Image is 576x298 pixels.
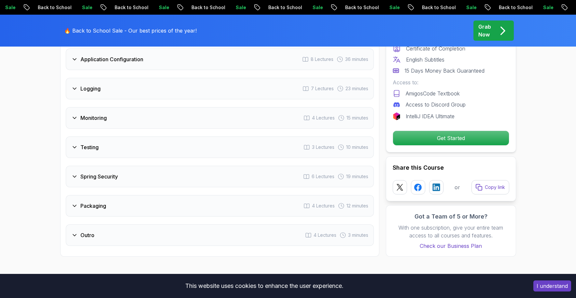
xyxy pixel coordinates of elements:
button: Get Started [393,131,509,146]
span: 3 Lectures [312,144,334,150]
span: 3 minutes [348,232,368,238]
p: With one subscription, give your entire team access to all courses and features. [393,224,509,239]
span: 23 minutes [345,85,368,92]
span: 10 minutes [346,144,368,150]
p: AmigosCode Textbook [406,90,460,97]
p: Back to School [31,4,76,11]
h3: Monitoring [80,114,107,122]
p: Certificate of Completion [406,45,465,52]
h3: Got a Team of 5 or More? [393,212,509,221]
span: 7 Lectures [311,85,334,92]
p: Grab Now [478,23,491,38]
p: Sale [229,4,250,11]
button: Spring Security6 Lectures 19 minutes [66,166,374,187]
span: 19 minutes [346,173,368,180]
p: Sale [460,4,481,11]
p: Back to School [185,4,229,11]
span: 8 Lectures [311,56,333,63]
button: Accept cookies [533,280,571,291]
span: 4 Lectures [314,232,336,238]
p: Sale [537,4,557,11]
span: 12 minutes [346,203,368,209]
p: Sale [76,4,96,11]
button: Logging7 Lectures 23 minutes [66,78,374,99]
p: Sale [152,4,173,11]
span: 4 Lectures [312,203,335,209]
div: This website uses cookies to enhance the user experience. [5,279,524,293]
p: Access to Discord Group [406,101,466,108]
button: Testing3 Lectures 10 minutes [66,136,374,158]
h3: Packaging [80,202,106,210]
h2: Share this Course [393,163,509,172]
p: Access to: [393,78,509,86]
h3: Logging [80,85,101,92]
button: Packaging4 Lectures 12 minutes [66,195,374,217]
p: 🔥 Back to School Sale - Our best prices of the year! [64,27,197,35]
p: Back to School [339,4,383,11]
h3: Application Configuration [80,55,143,63]
p: English Subtitles [406,56,444,64]
a: Check our Business Plan [393,242,509,250]
button: Outro4 Lectures 3 minutes [66,224,374,246]
span: 15 minutes [346,115,368,121]
p: IntelliJ IDEA Ultimate [406,112,455,120]
p: Copy link [485,184,505,191]
button: Application Configuration8 Lectures 36 minutes [66,49,374,70]
p: 15 Days Money Back Guaranteed [404,67,485,75]
button: Copy link [471,180,509,194]
span: 4 Lectures [312,115,335,121]
p: Back to School [108,4,152,11]
span: 6 Lectures [312,173,334,180]
img: jetbrains logo [393,112,400,120]
span: 36 minutes [345,56,368,63]
h3: Testing [80,143,99,151]
p: Sale [306,4,327,11]
p: Get Started [393,131,509,145]
h3: Outro [80,231,94,239]
button: Monitoring4 Lectures 15 minutes [66,107,374,129]
p: Sale [383,4,404,11]
p: Back to School [492,4,537,11]
h3: Spring Security [80,173,118,180]
p: Back to School [415,4,460,11]
p: Back to School [262,4,306,11]
p: or [455,183,460,191]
